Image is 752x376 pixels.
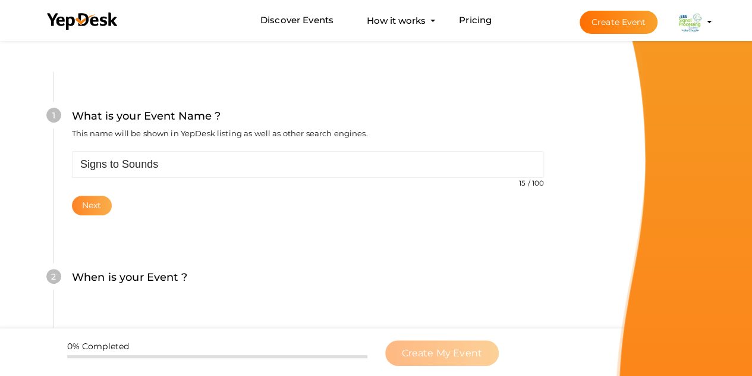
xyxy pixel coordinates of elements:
[260,10,333,32] a: Discover Events
[72,128,368,139] label: This name will be shown in YepDesk listing as well as other search engines.
[72,196,112,215] button: Next
[72,269,187,286] label: When is your Event ?
[580,11,658,34] button: Create Event
[402,347,482,359] span: Create My Event
[519,178,544,187] small: 15 / 100
[385,340,499,366] button: Create My Event
[72,108,221,125] label: What is your Event Name ?
[46,108,61,123] div: 1
[67,340,130,352] label: 0% Completed
[459,10,492,32] a: Pricing
[678,10,702,34] img: EYGTIHYX_small.png
[72,151,544,178] input: Enter your event name
[363,10,429,32] button: How it works
[46,269,61,284] div: 2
